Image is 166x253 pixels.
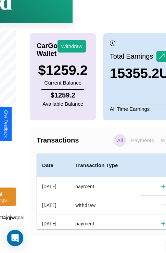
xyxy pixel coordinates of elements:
h3: $ 1259.2 [38,63,88,78]
th: payment [70,214,140,233]
button: Withdraw [58,40,86,53]
h4: Date [42,161,64,169]
th: payment [70,177,140,196]
h4: $ 1259.2 [42,91,83,99]
p: Total Earnings [110,50,157,62]
h4: Transaction Type [75,161,135,169]
p: Available Balance [42,99,83,108]
th: [DATE] [37,214,70,233]
div: Give Feedback [3,110,8,138]
p: All [114,134,126,147]
p: Payments [129,134,156,147]
p: Current Balance [38,78,88,87]
th: [DATE] [37,177,70,196]
h4: Transactions [37,136,112,144]
div: Open Intercom Messenger [7,230,23,246]
h4: CarGo Wallet [37,42,58,58]
th: [DATE] [37,196,70,214]
th: withdraw [70,196,140,214]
